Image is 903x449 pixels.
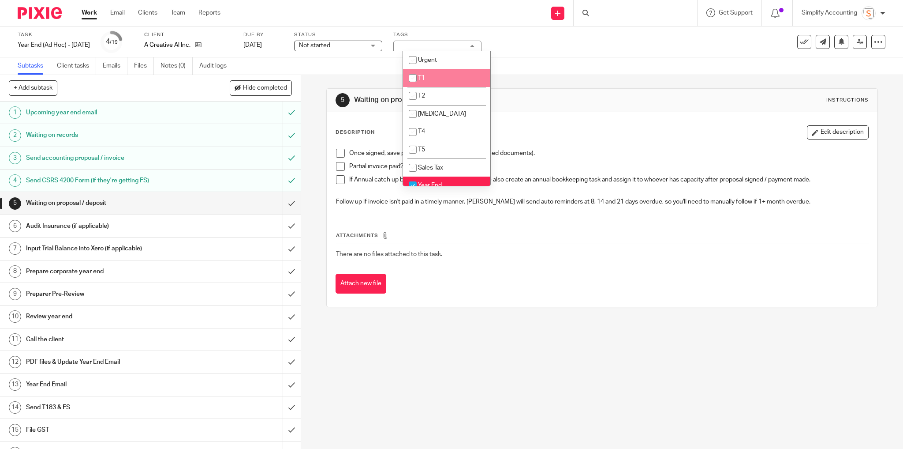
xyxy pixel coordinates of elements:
[418,75,425,81] span: T1
[106,37,118,47] div: 4
[418,111,466,117] span: [MEDICAL_DATA]
[826,97,869,104] div: Instructions
[294,31,382,38] label: Status
[9,333,21,346] div: 11
[230,80,292,95] button: Hide completed
[26,242,191,255] h1: Input Trial Balance into Xero (if applicable)
[243,31,283,38] label: Due by
[160,57,193,75] a: Notes (0)
[9,310,21,323] div: 10
[9,174,21,187] div: 4
[9,356,21,368] div: 12
[199,57,233,75] a: Audit logs
[171,8,185,17] a: Team
[26,378,191,391] h1: Year End Email
[9,265,21,278] div: 8
[349,149,869,158] p: Once signed, save proposal to the client folder (signed documents).
[134,57,154,75] a: Files
[26,196,191,210] h1: Waiting on proposal / deposit
[9,288,21,300] div: 9
[26,333,191,346] h1: Call the client
[26,151,191,165] h1: Send accounting proposal / invoice
[26,219,191,233] h1: Audit Insurance (if applicable)
[26,106,191,119] h1: Upcoming year end email
[18,7,62,19] img: Pixie
[9,129,21,142] div: 2
[9,378,21,391] div: 13
[9,197,21,210] div: 5
[336,233,378,238] span: Attachments
[243,42,262,48] span: [DATE]
[336,197,869,206] p: Follow up if invoice isn't paid in a timely manner. [PERSON_NAME] will send auto reminders at 8, ...
[9,152,21,164] div: 3
[349,175,869,184] p: If Annual catch up bookkeeping is "Yes", then please also create an annual bookkeeping task and a...
[198,8,220,17] a: Reports
[802,8,857,17] p: Simplify Accounting
[336,251,442,257] span: There are no files attached to this task.
[418,182,442,189] span: Year End
[862,6,876,20] img: Screenshot%202023-11-29%20141159.png
[144,31,232,38] label: Client
[9,424,21,436] div: 15
[9,106,21,119] div: 1
[18,41,90,49] div: Year End (Ad Hoc) - [DATE]
[26,355,191,369] h1: PDF files & Update Year End Email
[18,31,90,38] label: Task
[418,147,425,153] span: T5
[418,93,425,99] span: T2
[336,274,386,294] button: Attach new file
[18,57,50,75] a: Subtasks
[18,41,90,49] div: Year End (Ad Hoc) - July 2025
[9,242,21,255] div: 7
[26,265,191,278] h1: Prepare corporate year end
[393,31,481,38] label: Tags
[9,80,57,95] button: + Add subtask
[418,57,437,63] span: Urgent
[110,8,125,17] a: Email
[26,423,191,437] h1: File GST
[418,165,443,171] span: Sales Tax
[243,85,287,92] span: Hide completed
[82,8,97,17] a: Work
[103,57,127,75] a: Emails
[719,10,753,16] span: Get Support
[418,128,425,135] span: T4
[138,8,157,17] a: Clients
[9,220,21,232] div: 6
[9,401,21,414] div: 14
[336,93,350,107] div: 5
[26,310,191,323] h1: Review year end
[26,287,191,301] h1: Preparer Pre-Review
[26,401,191,414] h1: Send T183 & FS
[144,41,190,49] p: A Creative Al Inc.
[26,174,191,187] h1: Send CSRS 4200 Form (if they're getting FS)
[807,125,869,140] button: Edit description
[110,40,118,45] small: /19
[299,42,330,49] span: Not started
[354,95,621,105] h1: Waiting on proposal / deposit
[26,128,191,142] h1: Waiting on records
[336,129,375,136] p: Description
[57,57,96,75] a: Client tasks
[349,162,869,171] p: Partial invoice paid?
